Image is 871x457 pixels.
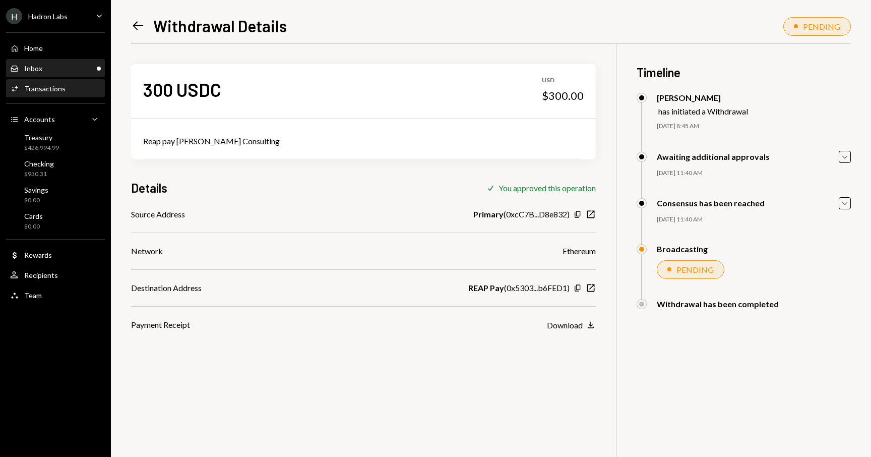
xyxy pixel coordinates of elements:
div: H [6,8,22,24]
div: [DATE] 8:45 AM [657,122,851,131]
div: Reap pay [PERSON_NAME] Consulting [143,135,584,147]
div: ( 0x5303...b6FED1 ) [468,282,570,294]
a: Home [6,39,105,57]
a: Team [6,286,105,304]
div: $930.31 [24,170,54,179]
div: Inbox [24,64,42,73]
div: Ethereum [563,245,596,257]
a: Cards$0.00 [6,209,105,233]
button: Download [547,320,596,331]
a: Accounts [6,110,105,128]
div: Payment Receipt [131,319,190,331]
b: Primary [473,208,504,220]
div: 300 USDC [143,78,221,101]
div: Transactions [24,84,66,93]
a: Recipients [6,266,105,284]
div: Hadron Labs [28,12,68,21]
a: Rewards [6,246,105,264]
div: Download [547,320,583,330]
div: [DATE] 11:40 AM [657,169,851,178]
a: Checking$930.31 [6,156,105,181]
div: PENDING [803,22,840,31]
div: Savings [24,186,48,194]
div: $426,994.99 [24,144,59,152]
div: [PERSON_NAME] [657,93,748,102]
b: REAP Pay [468,282,504,294]
div: Treasury [24,133,59,142]
div: Home [24,44,43,52]
div: Source Address [131,208,185,220]
h3: Details [131,180,167,196]
h1: Withdrawal Details [153,16,287,36]
div: $0.00 [24,196,48,205]
div: Rewards [24,251,52,259]
div: ( 0xcC7B...D8e832 ) [473,208,570,220]
div: Checking [24,159,54,168]
a: Transactions [6,79,105,97]
div: $0.00 [24,222,43,231]
div: Destination Address [131,282,202,294]
div: [DATE] 11:40 AM [657,215,851,224]
div: Broadcasting [657,244,708,254]
a: Treasury$426,994.99 [6,130,105,154]
a: Inbox [6,59,105,77]
div: USD [542,76,584,85]
h3: Timeline [637,64,851,81]
div: Cards [24,212,43,220]
div: has initiated a Withdrawal [658,106,748,116]
a: Savings$0.00 [6,183,105,207]
div: Awaiting additional approvals [657,152,770,161]
div: Consensus has been reached [657,198,765,208]
div: Network [131,245,163,257]
div: Team [24,291,42,300]
div: $300.00 [542,89,584,103]
div: PENDING [676,265,714,274]
div: Accounts [24,115,55,124]
div: Withdrawal has been completed [657,299,779,309]
div: You approved this operation [499,183,596,193]
div: Recipients [24,271,58,279]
